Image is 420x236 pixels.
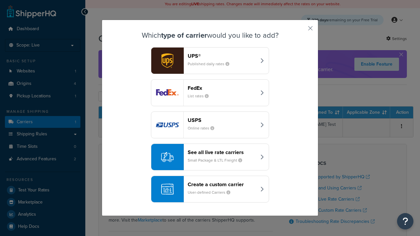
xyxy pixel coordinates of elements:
button: ups logoUPS®Published daily rates [151,47,269,74]
strong: type of carrier [161,30,207,41]
header: UPS® [188,53,256,59]
button: Create a custom carrierUser-defined Carriers [151,176,269,203]
img: icon-carrier-liverate-becf4550.svg [161,151,174,163]
button: usps logoUSPSOnline rates [151,111,269,138]
small: User-defined Carriers [188,189,236,195]
button: Open Resource Center [397,213,413,229]
small: Online rates [188,125,220,131]
img: fedEx logo [151,80,183,106]
img: ups logo [151,48,183,74]
h3: Which would you like to add? [118,31,302,39]
img: usps logo [151,112,183,138]
header: See all live rate carriers [188,149,256,155]
button: fedEx logoFedExList rates [151,79,269,106]
header: FedEx [188,85,256,91]
img: icon-carrier-custom-c93b8a24.svg [161,183,174,195]
small: Published daily rates [188,61,235,67]
small: List rates [188,93,214,99]
header: Create a custom carrier [188,181,256,187]
small: Small Package & LTL Freight [188,157,247,163]
button: See all live rate carriersSmall Package & LTL Freight [151,144,269,170]
header: USPS [188,117,256,123]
